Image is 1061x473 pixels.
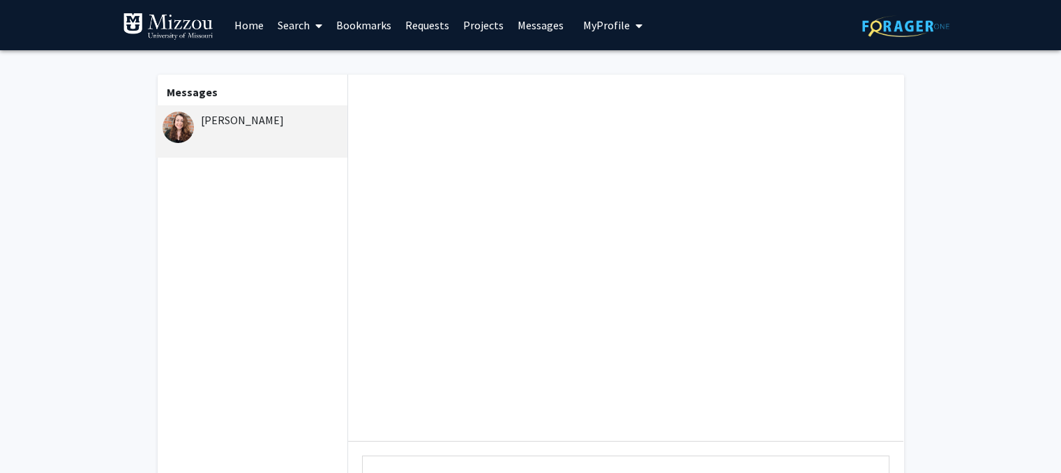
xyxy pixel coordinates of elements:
[123,13,213,40] img: University of Missouri Logo
[271,1,329,50] a: Search
[511,1,571,50] a: Messages
[163,112,345,128] div: [PERSON_NAME]
[10,410,59,463] iframe: Chat
[862,15,949,37] img: ForagerOne Logo
[163,112,194,143] img: Emily Althoff
[583,18,630,32] span: My Profile
[167,85,218,99] b: Messages
[227,1,271,50] a: Home
[329,1,398,50] a: Bookmarks
[456,1,511,50] a: Projects
[398,1,456,50] a: Requests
